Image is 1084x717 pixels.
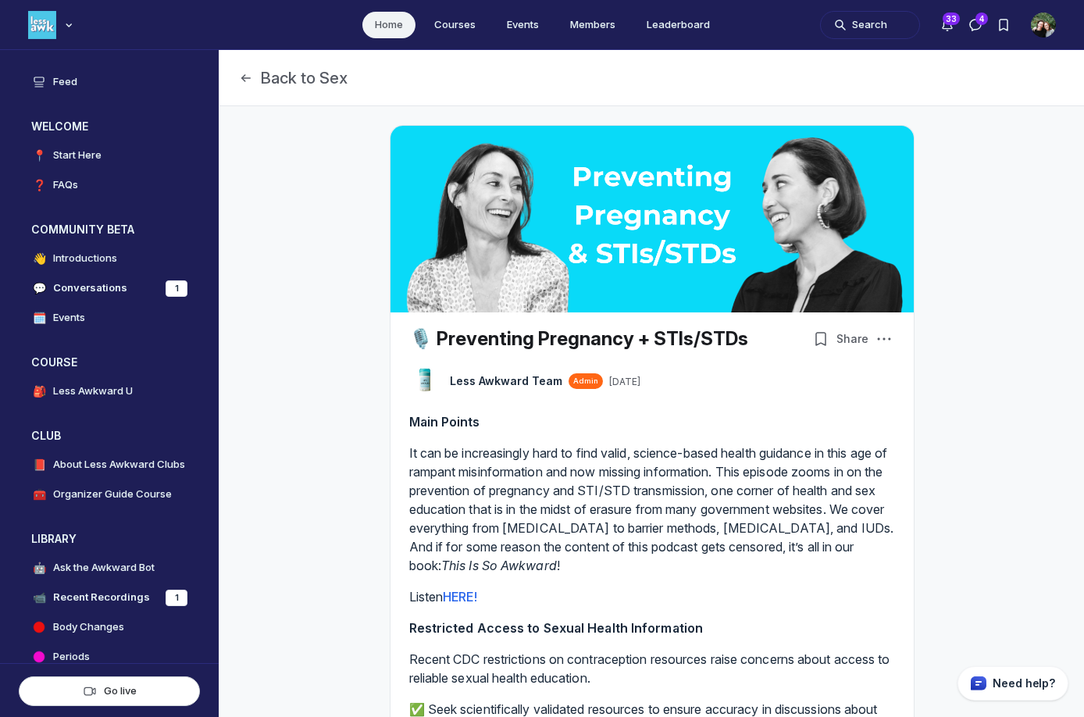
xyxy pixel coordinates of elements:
a: Courses [422,12,488,38]
button: View Less Awkward Team profileAdmin[DATE] [450,373,640,389]
h4: Recent Recordings [53,590,150,605]
a: 📕About Less Awkward Clubs [19,451,200,478]
div: Go live [32,683,187,698]
h4: Body Changes [53,619,124,635]
span: Share [836,331,868,347]
div: 1 [166,590,187,606]
h3: WELCOME [31,119,88,134]
button: Bookmarks [810,328,832,350]
a: 🎙️ Preventing Pregnancy + STIs/STDs [409,327,748,350]
a: Leaderboard [634,12,722,38]
h3: COURSE [31,355,77,370]
span: ❓ [31,177,47,193]
p: It can be increasingly hard to find valid, science-based health guidance in this age of rampant m... [409,444,895,575]
button: Circle support widget [957,666,1068,701]
h4: FAQs [53,177,78,193]
h3: CLUB [31,428,61,444]
h4: Less Awkward U [53,383,133,399]
a: Body Changes [19,614,200,640]
a: Periods [19,644,200,670]
span: 📍 [31,148,47,163]
a: [DATE] [609,376,640,388]
a: View Less Awkward Team profile [450,373,562,389]
a: 🧰Organizer Guide Course [19,481,200,508]
span: Admin [573,376,598,387]
span: 👋 [31,251,47,266]
h4: Organizer Guide Course [53,487,172,502]
h4: About Less Awkward Clubs [53,457,185,473]
a: 💬Conversations1 [19,275,200,301]
a: Home [362,12,415,38]
a: 👋Introductions [19,245,200,272]
a: Members [558,12,628,38]
h4: Start Here [53,148,102,163]
h4: Conversations [53,280,127,296]
a: 📍Start Here [19,142,200,169]
a: 📹Recent Recordings1 [19,584,200,611]
span: 📕 [31,457,47,473]
img: post cover image [390,126,914,312]
h4: Feed [53,74,77,90]
button: CLUBCollapse space [19,423,200,448]
button: WELCOMECollapse space [19,114,200,139]
a: 🤖Ask the Awkward Bot [19,555,200,581]
h4: Periods [53,649,90,665]
p: Listen [409,587,895,606]
button: COMMUNITY BETACollapse space [19,217,200,242]
button: Less Awkward Hub logo [28,9,77,41]
a: 🗓️Events [19,305,200,331]
p: Recent CDC restrictions on contraception resources raise concerns about access to reliable sexual... [409,650,895,687]
button: Bookmarks [990,11,1018,39]
span: 🗓️ [31,310,47,326]
em: This Is So Awkward [441,558,557,573]
button: COURSECollapse space [19,350,200,375]
button: Back to Sex [238,67,348,89]
strong: Restricted Access to Sexual Health Information [409,620,704,636]
span: 📹 [31,590,47,605]
span: 💬 [31,280,47,296]
span: 🧰 [31,487,47,502]
h3: COMMUNITY BETA [31,222,134,237]
header: Page Header [219,50,1084,106]
button: Go live [19,676,200,706]
button: Search [820,11,920,39]
a: ❓FAQs [19,172,200,198]
div: 1 [166,280,187,297]
a: View Less Awkward Team profile [409,366,440,397]
img: Less Awkward Hub logo [28,11,56,39]
a: Events [494,12,551,38]
button: LIBRARYCollapse space [19,526,200,551]
span: 🤖 [31,560,47,576]
button: Post actions [873,328,895,350]
a: Feed [19,69,200,95]
h3: LIBRARY [31,531,77,547]
button: User menu options [1031,12,1056,37]
button: Notifications [933,11,961,39]
button: Direct messages [961,11,990,39]
span: 🎒 [31,383,47,399]
h4: Events [53,310,85,326]
p: Need help? [993,676,1055,691]
h4: Introductions [53,251,117,266]
h4: Ask the Awkward Bot [53,560,155,576]
strong: Main Points [409,414,480,430]
a: 🎒Less Awkward U [19,378,200,405]
a: HERE! [443,589,477,605]
button: Share [833,328,872,350]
